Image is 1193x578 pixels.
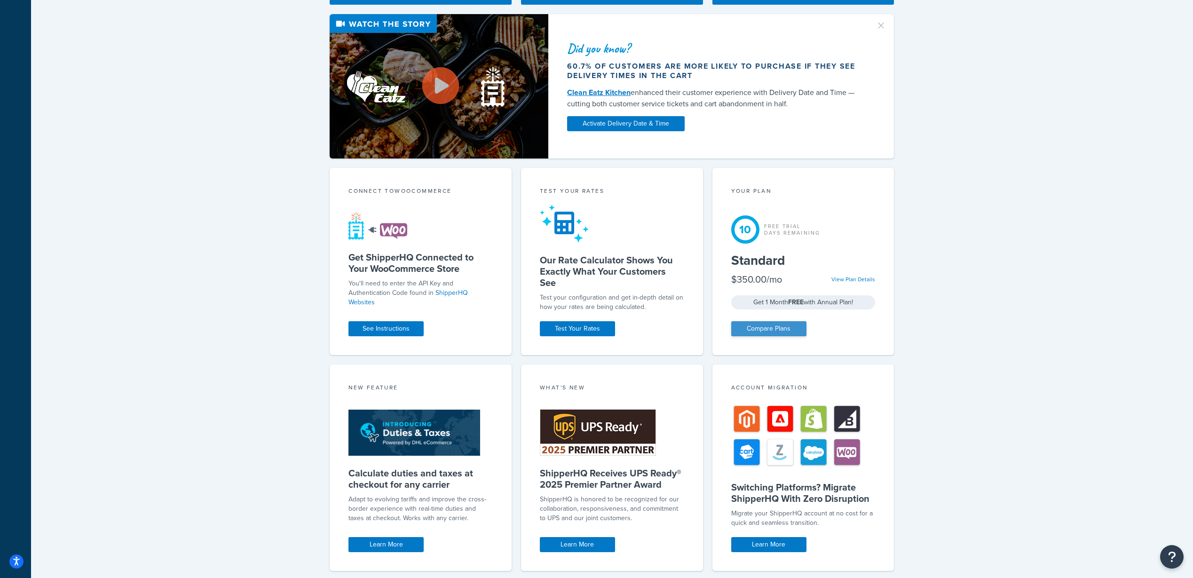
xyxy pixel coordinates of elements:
div: Test your configuration and get in-depth detail on how your rates are being calculated. [540,293,684,312]
div: Test your rates [540,187,684,198]
strong: FREE [788,297,804,307]
div: Account Migration [731,383,876,394]
a: See Instructions [348,321,424,336]
h5: Standard [731,253,876,268]
div: New Feature [348,383,493,394]
h5: Our Rate Calculator Shows You Exactly What Your Customers See [540,254,684,288]
a: Compare Plans [731,321,806,336]
a: Activate Delivery Date & Time [567,116,685,131]
img: Video thumbnail [330,14,548,158]
p: ShipperHQ is honored to be recognized for our collaboration, responsiveness, and commitment to UP... [540,495,684,523]
div: 60.7% of customers are more likely to purchase if they see delivery times in the cart [567,62,864,80]
div: enhanced their customer experience with Delivery Date and Time — cutting both customer service ti... [567,87,864,110]
button: Open Resource Center [1160,545,1184,569]
div: Connect to WooCommerce [348,187,493,198]
div: Free Trial Days Remaining [764,223,821,236]
h5: Switching Platforms? Migrate ShipperHQ With Zero Disruption [731,482,876,504]
div: Migrate your ShipperHQ account at no cost for a quick and seamless transition. [731,509,876,528]
a: Clean Eatz Kitchen [567,87,631,98]
img: connect-shq-woo-43c21eb1.svg [348,212,407,240]
a: ShipperHQ Websites [348,288,468,307]
a: Learn More [540,537,615,552]
h5: ShipperHQ Receives UPS Ready® 2025 Premier Partner Award [540,467,684,490]
div: Did you know? [567,42,864,55]
h5: Get ShipperHQ Connected to Your WooCommerce Store [348,252,493,274]
a: Learn More [348,537,424,552]
p: Adapt to evolving tariffs and improve the cross-border experience with real-time duties and taxes... [348,495,493,523]
div: 10 [731,215,759,244]
div: What's New [540,383,684,394]
div: Get 1 Month with Annual Plan! [731,295,876,309]
a: View Plan Details [831,275,875,284]
a: Learn More [731,537,806,552]
a: Test Your Rates [540,321,615,336]
div: Your Plan [731,187,876,198]
div: $350.00/mo [731,273,782,286]
h5: Calculate duties and taxes at checkout for any carrier [348,467,493,490]
p: You'll need to enter the API Key and Authentication Code found in [348,279,493,307]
